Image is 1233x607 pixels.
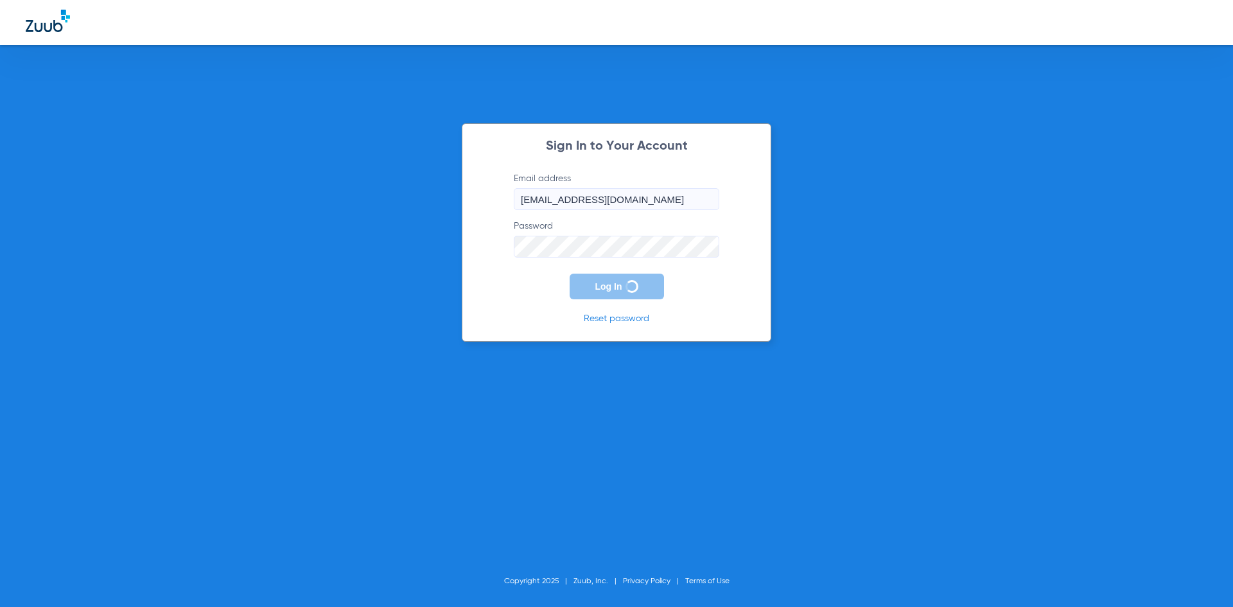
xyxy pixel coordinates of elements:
[514,172,719,210] label: Email address
[573,575,623,588] li: Zuub, Inc.
[685,577,730,585] a: Terms of Use
[570,274,664,299] button: Log In
[504,575,573,588] li: Copyright 2025
[514,236,719,258] input: Password
[584,314,649,323] a: Reset password
[514,188,719,210] input: Email address
[514,220,719,258] label: Password
[595,281,622,292] span: Log In
[26,10,70,32] img: Zuub Logo
[494,140,739,153] h2: Sign In to Your Account
[623,577,670,585] a: Privacy Policy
